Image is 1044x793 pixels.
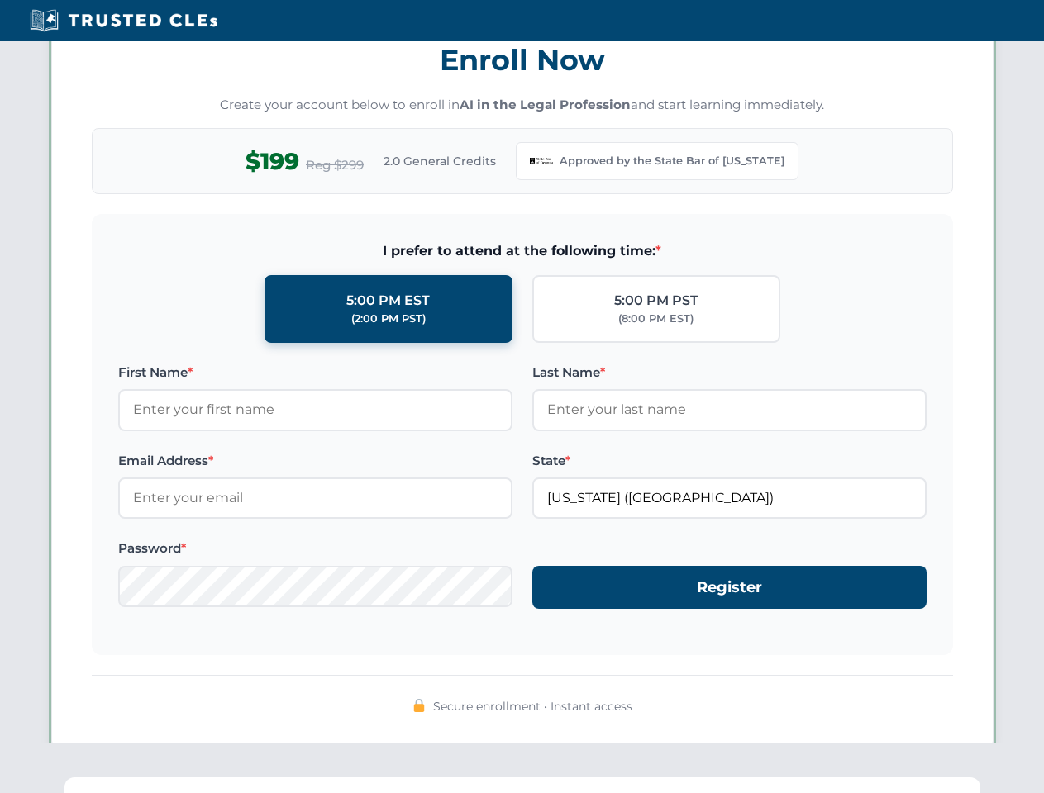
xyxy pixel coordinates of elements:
[92,34,953,86] h3: Enroll Now
[246,143,299,180] span: $199
[412,699,426,712] img: 🔒
[306,155,364,175] span: Reg $299
[384,152,496,170] span: 2.0 General Credits
[532,451,927,471] label: State
[532,566,927,610] button: Register
[118,477,512,519] input: Enter your email
[118,389,512,430] input: Enter your first name
[351,311,426,327] div: (2:00 PM PST)
[346,290,430,311] div: 5:00 PM EST
[118,363,512,382] label: First Name
[25,8,222,33] img: Trusted CLEs
[433,697,632,715] span: Secure enrollment • Instant access
[560,153,784,169] span: Approved by the State Bar of [US_STATE]
[118,451,512,471] label: Email Address
[118,539,512,558] label: Password
[460,97,631,112] strong: AI in the Legal Profession
[530,150,553,173] img: Georgia Bar
[92,96,953,115] p: Create your account below to enroll in and start learning immediately.
[614,290,698,311] div: 5:00 PM PST
[532,389,927,430] input: Enter your last name
[532,363,927,382] label: Last Name
[618,311,694,327] div: (8:00 PM EST)
[532,477,927,519] input: Georgia (GA)
[118,240,927,262] span: I prefer to attend at the following time:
